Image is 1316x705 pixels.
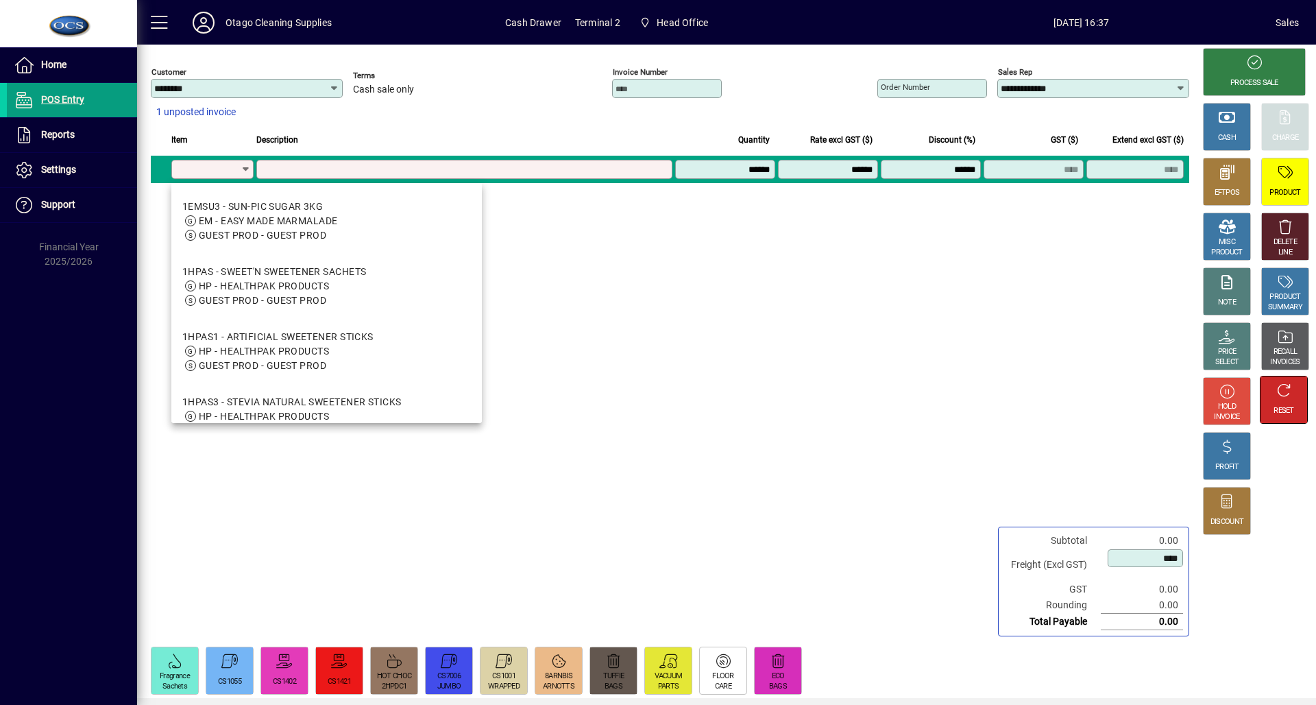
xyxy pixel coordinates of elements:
span: Description [256,132,298,147]
span: Support [41,199,75,210]
div: 1HPAS - SWEET'N SWEETENER SACHETS [182,265,366,279]
div: ECO [772,671,785,682]
span: GUEST PROD - GUEST PROD [199,295,326,306]
div: RECALL [1274,347,1297,357]
span: Reports [41,129,75,140]
div: ARNOTTS [543,682,574,692]
div: SUMMARY [1268,302,1302,313]
td: 0.00 [1101,614,1183,630]
span: GUEST PROD - GUEST PROD [199,230,326,241]
span: HP - HEALTHPAK PRODUCTS [199,346,329,357]
div: PROFIT [1215,462,1239,473]
mat-option: 1EMSU3 - SUN-PIC SUGAR 3KG [171,189,482,254]
div: PARTS [658,682,679,692]
mat-label: Customer [151,67,186,77]
span: HP - HEALTHPAK PRODUCTS [199,411,329,422]
div: SELECT [1215,357,1239,368]
div: MISC [1219,237,1235,248]
td: GST [1004,582,1101,597]
div: CS1001 [492,671,515,682]
div: INVOICE [1214,412,1239,422]
span: Cash sale only [353,84,414,95]
span: 1 unposted invoice [156,105,236,119]
span: GST ($) [1051,132,1078,147]
mat-label: Invoice number [613,67,668,77]
a: Settings [7,153,137,187]
div: LINE [1278,248,1292,258]
div: CASH [1218,133,1236,143]
div: Sales [1276,12,1299,34]
div: BAGS [605,682,622,692]
div: 2HPDC1 [382,682,407,692]
div: DISCOUNT [1210,517,1243,527]
div: Fragrance [160,671,190,682]
span: Head Office [634,10,714,35]
div: 1EMSU3 - SUN-PIC SUGAR 3KG [182,200,338,214]
div: EFTPOS [1215,188,1240,198]
div: 1HPAS1 - ARTIFICIAL SWEETENER STICKS [182,330,374,344]
div: PRICE [1218,347,1236,357]
span: Home [41,59,66,70]
span: GUEST PROD - GUEST PROD [199,360,326,371]
div: TUFFIE [603,671,624,682]
div: DELETE [1274,237,1297,248]
span: POS Entry [41,94,84,105]
span: Terms [353,71,435,80]
div: PRODUCT [1211,248,1242,258]
div: CS1055 [218,677,241,687]
span: Head Office [657,12,708,34]
div: PROCESS SALE [1230,78,1278,88]
div: VACUUM [655,671,683,682]
button: 1 unposted invoice [151,100,241,125]
a: Reports [7,118,137,152]
div: WRAPPED [488,682,520,692]
mat-option: 1HPAS1 - ARTIFICIAL SWEETENER STICKS [171,319,482,384]
span: Item [171,132,188,147]
a: Home [7,48,137,82]
div: HOLD [1218,402,1236,412]
mat-option: 1HPAS3 - STEVIA NATURAL SWEETENER STICKS [171,384,482,449]
div: Otago Cleaning Supplies [226,12,332,34]
td: Subtotal [1004,533,1101,549]
mat-option: 1HPAS - SWEET'N SWEETENER SACHETS [171,254,482,319]
div: 1HPAS3 - STEVIA NATURAL SWEETENER STICKS [182,395,402,409]
td: Freight (Excl GST) [1004,549,1101,582]
span: HP - HEALTHPAK PRODUCTS [199,280,329,291]
div: RESET [1274,406,1294,416]
div: INVOICES [1270,357,1300,368]
span: Discount (%) [929,132,975,147]
div: BAGS [769,682,787,692]
span: Extend excl GST ($) [1112,132,1184,147]
span: Terminal 2 [575,12,620,34]
td: 0.00 [1101,582,1183,597]
span: Cash Drawer [505,12,561,34]
div: HOT CHOC [377,671,411,682]
div: CS1421 [328,677,351,687]
td: 0.00 [1101,597,1183,614]
div: CHARGE [1272,133,1299,143]
span: Quantity [738,132,770,147]
div: PRODUCT [1269,292,1300,302]
div: CARE [715,682,731,692]
div: Sachets [162,682,187,692]
td: 0.00 [1101,533,1183,549]
div: JUMBO [437,682,461,692]
div: PRODUCT [1269,188,1300,198]
mat-label: Sales rep [998,67,1032,77]
div: NOTE [1218,298,1236,308]
td: Total Payable [1004,614,1101,630]
div: 8ARNBIS [545,671,572,682]
div: CS1402 [273,677,296,687]
div: CS7006 [437,671,461,682]
mat-label: Order number [881,82,930,92]
div: FLOOR [712,671,734,682]
a: Support [7,188,137,222]
span: [DATE] 16:37 [887,12,1276,34]
span: Rate excl GST ($) [810,132,873,147]
button: Profile [182,10,226,35]
td: Rounding [1004,597,1101,614]
span: Settings [41,164,76,175]
span: EM - EASY MADE MARMALADE [199,215,338,226]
